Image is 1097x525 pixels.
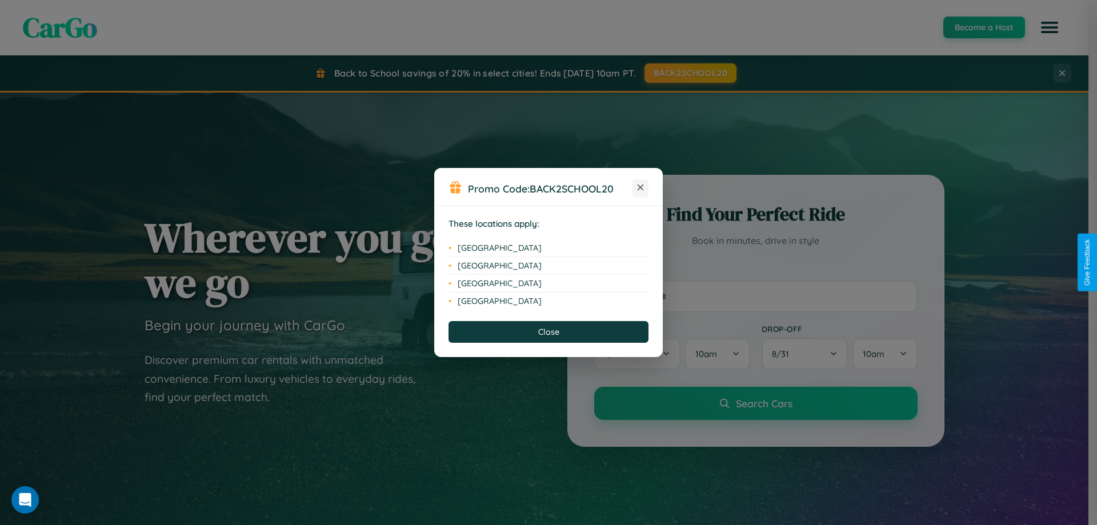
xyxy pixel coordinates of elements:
[449,239,648,257] li: [GEOGRAPHIC_DATA]
[449,321,648,343] button: Close
[468,182,632,195] h3: Promo Code:
[449,218,539,229] strong: These locations apply:
[1083,239,1091,286] div: Give Feedback
[449,292,648,310] li: [GEOGRAPHIC_DATA]
[11,486,39,514] div: Open Intercom Messenger
[449,275,648,292] li: [GEOGRAPHIC_DATA]
[449,257,648,275] li: [GEOGRAPHIC_DATA]
[530,182,614,195] b: BACK2SCHOOL20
